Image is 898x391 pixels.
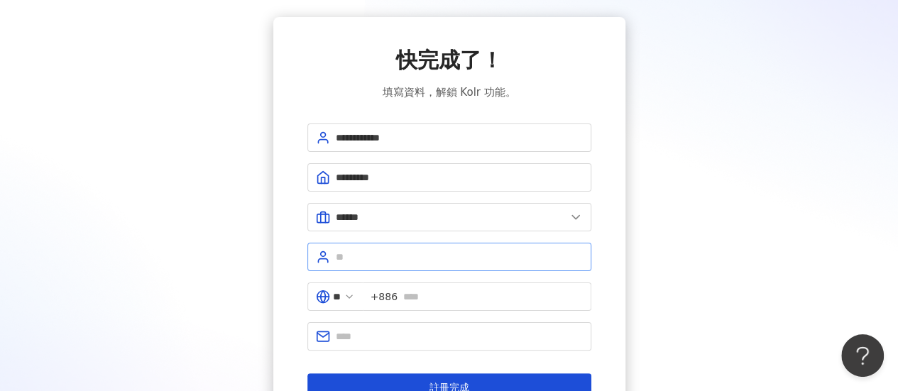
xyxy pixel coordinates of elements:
span: 快完成了！ [396,45,503,75]
span: 填寫資料，解鎖 Kolr 功能。 [382,84,515,101]
span: +886 [371,289,398,304]
iframe: Help Scout Beacon - Open [841,334,884,377]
